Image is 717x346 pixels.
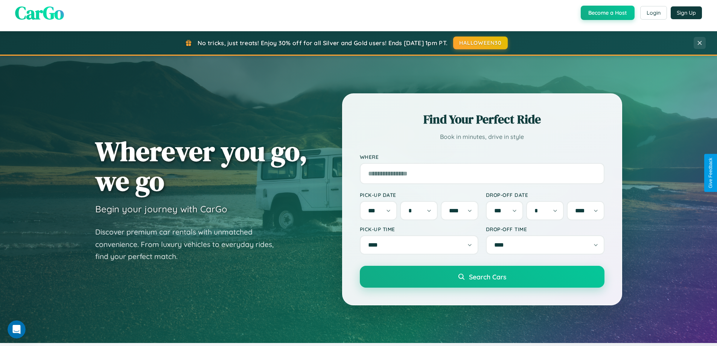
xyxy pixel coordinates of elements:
h1: Wherever you go, we go [95,136,308,196]
button: Sign Up [671,6,702,19]
label: Pick-up Time [360,226,478,232]
button: Search Cars [360,266,604,288]
iframe: Intercom live chat [8,320,26,338]
label: Where [360,154,604,160]
p: Discover premium car rentals with unmatched convenience. From luxury vehicles to everyday rides, ... [95,226,283,263]
button: HALLOWEEN30 [453,37,508,49]
span: Search Cars [469,273,506,281]
div: Give Feedback [708,158,713,188]
label: Drop-off Date [486,192,604,198]
span: CarGo [15,0,64,25]
button: Become a Host [581,6,635,20]
button: Login [640,6,667,20]
span: No tricks, just treats! Enjoy 30% off for all Silver and Gold users! Ends [DATE] 1pm PT. [198,39,448,47]
label: Drop-off Time [486,226,604,232]
h2: Find Your Perfect Ride [360,111,604,128]
label: Pick-up Date [360,192,478,198]
p: Book in minutes, drive in style [360,131,604,142]
h3: Begin your journey with CarGo [95,203,227,215]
